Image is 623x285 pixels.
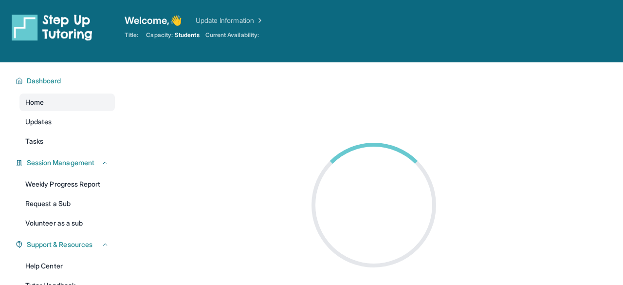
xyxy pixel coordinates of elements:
[23,240,109,249] button: Support & Resources
[19,113,115,131] a: Updates
[19,195,115,212] a: Request a Sub
[146,31,173,39] span: Capacity:
[125,31,138,39] span: Title:
[125,14,182,27] span: Welcome, 👋
[25,136,43,146] span: Tasks
[205,31,259,39] span: Current Availability:
[27,240,92,249] span: Support & Resources
[19,175,115,193] a: Weekly Progress Report
[25,97,44,107] span: Home
[23,158,109,168] button: Session Management
[19,94,115,111] a: Home
[175,31,200,39] span: Students
[27,76,61,86] span: Dashboard
[25,117,52,127] span: Updates
[254,16,264,25] img: Chevron Right
[196,16,264,25] a: Update Information
[19,133,115,150] a: Tasks
[27,158,94,168] span: Session Management
[19,214,115,232] a: Volunteer as a sub
[23,76,109,86] button: Dashboard
[12,14,92,41] img: logo
[19,257,115,275] a: Help Center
